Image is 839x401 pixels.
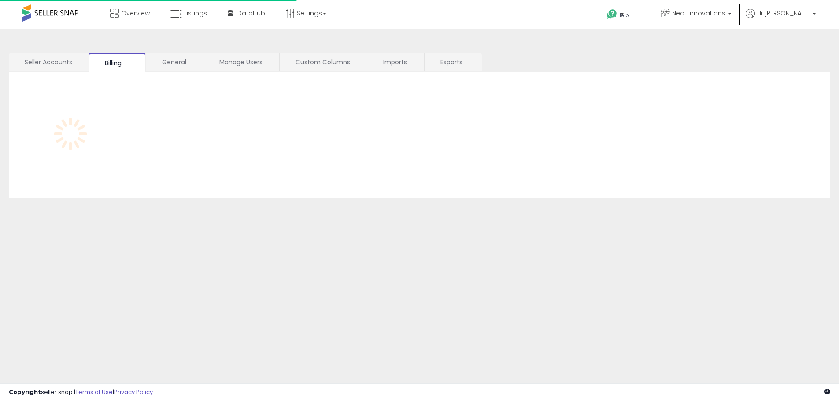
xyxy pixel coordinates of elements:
[75,388,113,396] a: Terms of Use
[600,2,647,29] a: Help
[672,9,725,18] span: Neat Innovations
[425,53,481,71] a: Exports
[606,9,617,20] i: Get Help
[146,53,202,71] a: General
[9,388,41,396] strong: Copyright
[9,53,88,71] a: Seller Accounts
[114,388,153,396] a: Privacy Policy
[237,9,265,18] span: DataHub
[746,9,816,29] a: Hi [PERSON_NAME]
[9,388,153,397] div: seller snap | |
[121,9,150,18] span: Overview
[184,9,207,18] span: Listings
[89,53,145,72] a: Billing
[617,11,629,19] span: Help
[757,9,810,18] span: Hi [PERSON_NAME]
[203,53,278,71] a: Manage Users
[367,53,423,71] a: Imports
[280,53,366,71] a: Custom Columns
